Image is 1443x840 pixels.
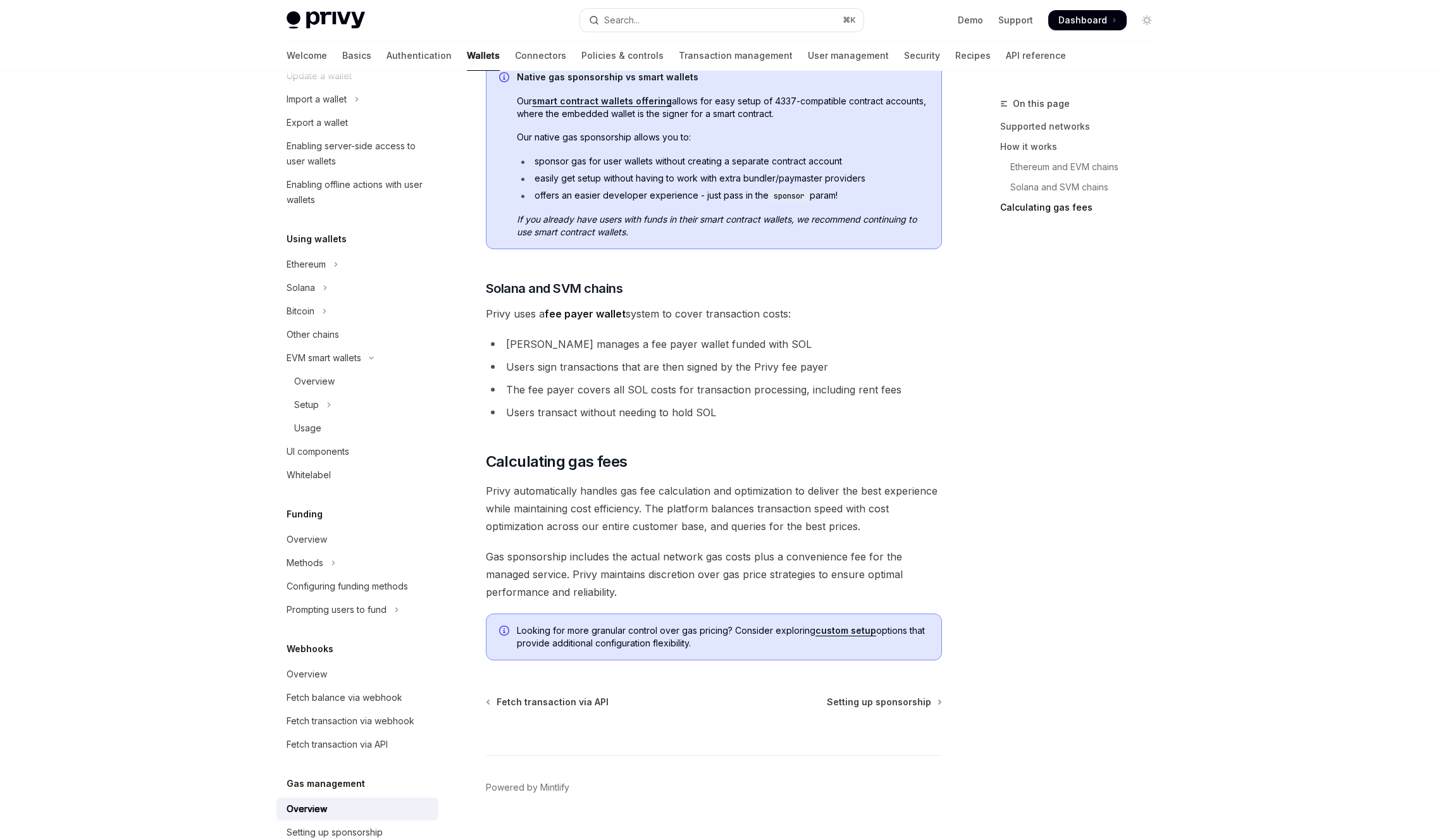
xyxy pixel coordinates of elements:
[287,304,314,319] div: Bitcoin
[276,323,438,346] a: Other chains
[545,307,626,320] strong: fee payer wallet
[486,335,942,353] li: [PERSON_NAME] manages a fee payer wallet funded with SOL
[1000,157,1167,177] a: Ethereum and EVM chains
[486,305,942,323] span: Privy uses a system to cover transaction costs:
[517,155,929,168] li: sponsor gas for user wallets without creating a separate contract account
[1000,197,1167,218] a: Calculating gas fees
[276,173,438,211] a: Enabling offline actions with user wallets
[486,781,569,794] a: Powered by Mintlify
[486,404,942,421] li: Users transact without needing to hold SOL
[276,370,438,393] a: Overview
[287,280,315,295] div: Solana
[499,72,512,85] svg: Info
[958,14,983,27] a: Demo
[1006,40,1066,71] a: API reference
[497,696,609,708] span: Fetch transaction via API
[532,96,672,107] a: smart contract wallets offering
[517,95,929,120] span: Our allows for easy setup of 4337-compatible contract accounts, where the embedded wallet is the ...
[287,641,333,657] h5: Webhooks
[287,825,383,840] div: Setting up sponsorship
[342,40,371,71] a: Basics
[1058,14,1107,27] span: Dashboard
[276,253,438,276] button: Toggle Ethereum section
[517,624,929,650] span: Looking for more granular control over gas pricing? Consider exploring options that provide addit...
[287,444,349,459] div: UI components
[287,801,327,817] div: Overview
[287,690,402,705] div: Fetch balance via webhook
[486,381,942,398] li: The fee payer covers all SOL costs for transaction processing, including rent fees
[679,40,793,71] a: Transaction management
[1013,96,1070,111] span: On this page
[486,358,942,376] li: Users sign transactions that are then signed by the Privy fee payer
[287,139,431,169] div: Enabling server-side access to user wallets
[287,232,347,247] h5: Using wallets
[499,626,512,638] svg: Info
[287,507,323,522] h5: Funding
[287,776,365,791] h5: Gas management
[808,40,889,71] a: User management
[276,528,438,551] a: Overview
[581,40,664,71] a: Policies & controls
[1000,177,1167,197] a: Solana and SVM chains
[287,532,327,547] div: Overview
[276,300,438,323] button: Toggle Bitcoin section
[1000,137,1167,157] a: How it works
[517,214,917,237] em: If you already have users with funds in their smart contract wallets, we recommend continuing to ...
[287,11,365,29] img: light logo
[487,696,609,708] a: Fetch transaction via API
[287,327,339,342] div: Other chains
[276,276,438,299] button: Toggle Solana section
[517,189,929,202] li: offers an easier developer experience - just pass in the param!
[287,737,388,752] div: Fetch transaction via API
[276,733,438,756] a: Fetch transaction via API
[276,663,438,686] a: Overview
[276,440,438,463] a: UI components
[276,552,438,574] button: Toggle Methods section
[467,40,500,71] a: Wallets
[1137,10,1157,30] button: Toggle dark mode
[486,482,942,535] span: Privy automatically handles gas fee calculation and optimization to deliver the best experience w...
[294,397,319,412] div: Setup
[998,14,1033,27] a: Support
[515,40,566,71] a: Connectors
[287,713,414,729] div: Fetch transaction via webhook
[276,598,438,621] button: Toggle Prompting users to fund section
[276,686,438,709] a: Fetch balance via webhook
[276,464,438,486] a: Whitelabel
[287,257,326,272] div: Ethereum
[769,190,810,202] code: sponsor
[276,417,438,440] a: Usage
[276,88,438,111] button: Toggle Import a wallet section
[287,115,348,130] div: Export a wallet
[287,40,327,71] a: Welcome
[276,111,438,134] a: Export a wallet
[276,347,438,369] button: Toggle EVM smart wallets section
[955,40,991,71] a: Recipes
[387,40,452,71] a: Authentication
[276,393,438,416] button: Toggle Setup section
[294,374,335,389] div: Overview
[580,9,864,32] button: Open search
[276,135,438,173] a: Enabling server-side access to user wallets
[486,548,942,601] span: Gas sponsorship includes the actual network gas costs plus a convenience fee for the managed serv...
[827,696,931,708] span: Setting up sponsorship
[904,40,940,71] a: Security
[287,602,387,617] div: Prompting users to fund
[486,452,628,472] span: Calculating gas fees
[517,131,929,144] span: Our native gas sponsorship allows you to:
[517,71,698,82] strong: Native gas sponsorship vs smart wallets
[1048,10,1127,30] a: Dashboard
[486,280,623,297] span: Solana and SVM chains
[287,350,361,366] div: EVM smart wallets
[604,13,640,28] div: Search...
[287,667,327,682] div: Overview
[287,555,323,571] div: Methods
[276,575,438,598] a: Configuring funding methods
[287,467,331,483] div: Whitelabel
[843,15,856,25] span: ⌘ K
[287,579,408,594] div: Configuring funding methods
[287,92,347,107] div: Import a wallet
[294,421,321,436] div: Usage
[1000,116,1167,137] a: Supported networks
[276,710,438,732] a: Fetch transaction via webhook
